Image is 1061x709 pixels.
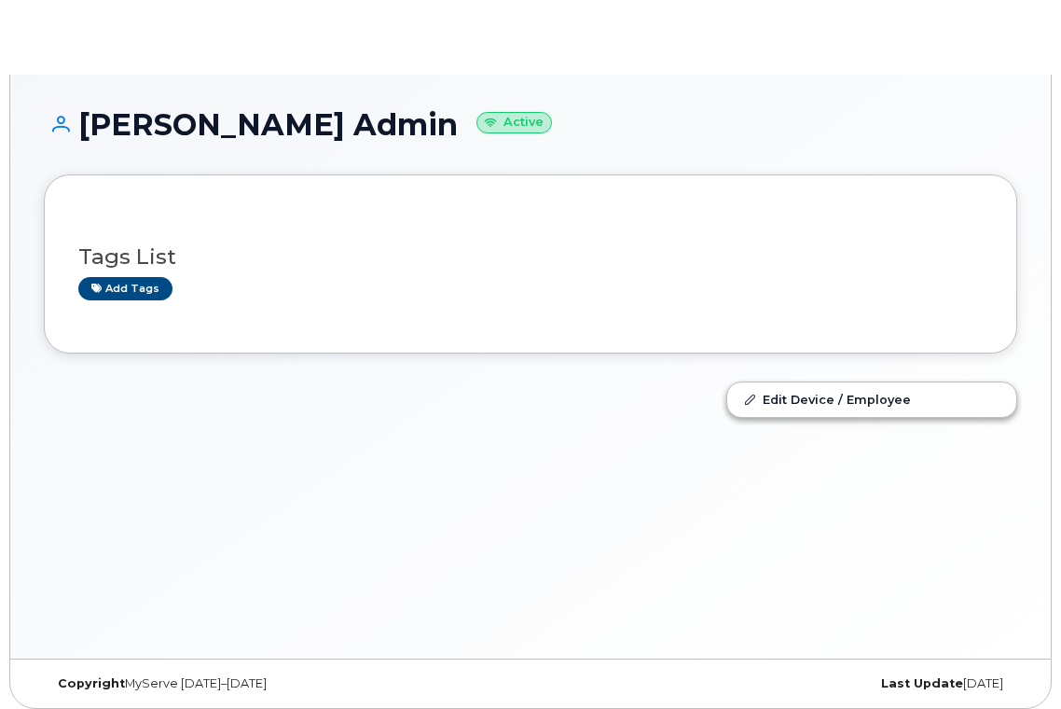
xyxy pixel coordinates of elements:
strong: Last Update [881,676,963,690]
div: [DATE] [530,676,1017,691]
small: Active [476,112,552,133]
a: Edit Device / Employee [727,382,1016,416]
a: Add tags [78,277,172,300]
strong: Copyright [58,676,125,690]
h3: Tags List [78,245,983,269]
div: MyServe [DATE]–[DATE] [44,676,530,691]
h1: [PERSON_NAME] Admin [44,108,1017,141]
